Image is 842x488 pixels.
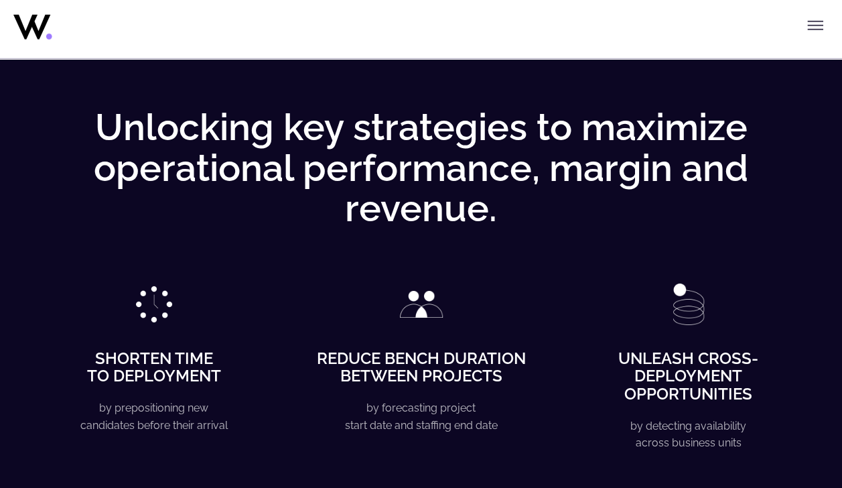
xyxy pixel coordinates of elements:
[574,418,802,452] p: by detecting availability across business units
[78,107,764,229] h2: Unlocking key strategies to maximize operational performance, margin and revenue.
[802,12,829,39] button: Toggle menu
[754,400,823,469] iframe: Chatbot
[87,366,221,385] strong: to deployment
[618,349,758,404] strong: Unleash cross-deployment opportunities
[307,400,535,450] p: by forecasting project start date and staffing end date
[317,349,526,385] strong: Reduce bench duration between projects
[95,349,213,368] strong: Shorten time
